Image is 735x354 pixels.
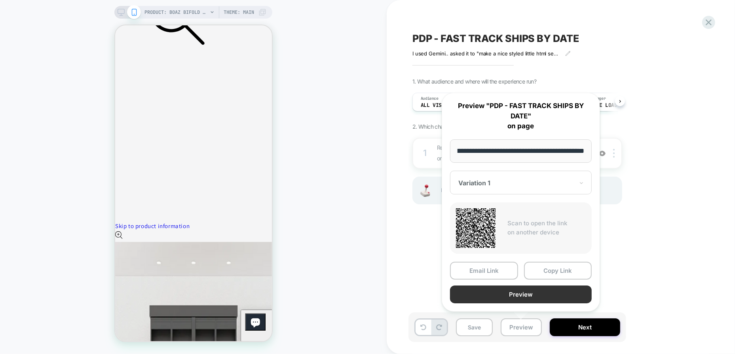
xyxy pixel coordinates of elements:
img: Joystick [417,185,433,197]
button: Next [550,318,620,336]
button: Copy Link [524,262,592,280]
p: Preview "PDP - FAST TRACK SHIPS BY DATE" on page [450,101,592,131]
p: Scan to open the link on another device [507,219,586,237]
span: All Visitors [421,103,457,108]
span: 1. What audience and where will the experience run? [412,78,536,85]
span: I used Gemini.. asked it to "make a nice styled little html section to announce the lead time of ... [412,50,559,57]
img: close [613,149,615,158]
div: 1 [421,145,429,161]
span: 2. Which changes the experience contains? [412,123,516,130]
button: Preview [450,285,592,303]
span: PDP - FAST TRACK SHIPS BY DATE [412,32,579,44]
span: PRODUCT: Boaz BiFold Bookcase [PERSON_NAME] Bed [mws_apo_1_boaz choose your color and buy online] [144,6,208,19]
button: Preview [501,318,542,336]
button: Email Link [450,262,518,280]
button: Save [456,318,493,336]
span: Audience [421,96,439,101]
span: Theme: MAIN [224,6,254,19]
